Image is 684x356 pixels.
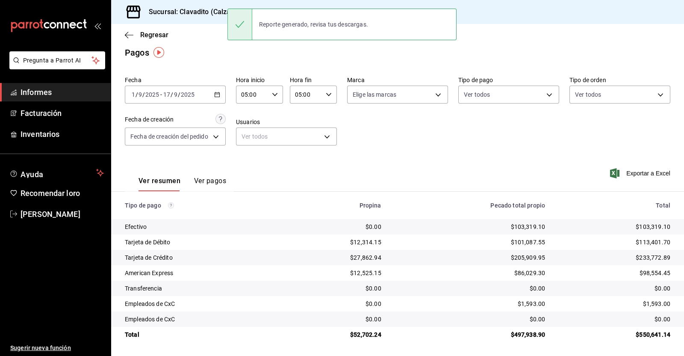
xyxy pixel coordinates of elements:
input: -- [174,91,178,98]
font: $52,702.24 [350,331,381,338]
font: Reporte generado, revisa tus descargas. [259,21,368,28]
svg: Los pagos realizados con Pay y otras terminales son montos brutos. [168,202,174,208]
font: $0.00 [530,316,545,323]
font: Tipo de pago [458,77,493,83]
font: Pecado total propio [490,202,545,209]
font: Fecha de creación [125,116,174,123]
font: Ver todos [575,91,601,98]
font: Ver resumen [139,177,180,185]
font: $497,938.90 [511,331,545,338]
font: Fecha [125,77,142,83]
font: Tarjeta de Crédito [125,254,173,261]
font: Total [656,202,670,209]
font: $101,087.55 [511,239,545,246]
button: Exportar a Excel [612,168,670,178]
font: Efectivo [125,223,147,230]
font: Hora inicio [236,77,265,83]
font: $1,593.00 [518,300,545,307]
font: $103,319.10 [636,223,670,230]
font: $98,554.45 [640,270,671,276]
font: Inventarios [21,130,59,139]
input: ---- [180,91,195,98]
font: Total [125,331,139,338]
font: $12,525.15 [350,270,381,276]
font: $0.00 [530,285,545,292]
font: - [160,91,162,98]
font: Empleados de CxC [125,316,175,323]
button: abrir_cajón_menú [94,22,101,29]
font: $113,401.70 [636,239,670,246]
font: $0.00 [366,316,381,323]
font: Facturación [21,109,62,118]
a: Pregunta a Parrot AI [6,62,105,71]
font: Pagos [125,47,149,58]
font: Transferencia [125,285,162,292]
font: $0.00 [366,300,381,307]
font: / [136,91,138,98]
button: Pregunta a Parrot AI [9,51,105,69]
font: $86,029.30 [514,270,545,276]
img: Marcador de información sobre herramientas [153,47,164,58]
font: Tipo de orden [569,77,606,83]
font: Ver todos [242,133,268,140]
font: $12,314.15 [350,239,381,246]
font: $205,909.95 [511,254,545,261]
input: -- [138,91,142,98]
font: Ayuda [21,170,44,179]
font: Usuarios [236,119,260,125]
font: Propina [360,202,381,209]
font: Elige las marcas [353,91,396,98]
font: $103,319.10 [511,223,545,230]
font: $0.00 [366,285,381,292]
font: Ver pagos [194,177,226,185]
div: pestañas de navegación [139,176,226,191]
font: / [178,91,180,98]
font: American Express [125,270,173,276]
font: Tipo de pago [125,202,161,209]
font: $0.00 [655,316,670,323]
font: $1,593.00 [643,300,670,307]
font: Regresar [140,31,168,39]
input: ---- [145,91,159,98]
font: Exportar a Excel [626,170,670,177]
font: $0.00 [655,285,670,292]
font: Marca [347,77,365,83]
font: [PERSON_NAME] [21,210,80,219]
font: Recomendar loro [21,189,80,198]
font: Sugerir nueva función [10,344,71,351]
font: Informes [21,88,52,97]
font: $550,641.14 [636,331,670,338]
font: Fecha de creación del pedido [130,133,208,140]
font: $0.00 [366,223,381,230]
font: Hora fin [290,77,312,83]
font: Ver todos [464,91,490,98]
input: -- [163,91,171,98]
font: Empleados de CxC [125,300,175,307]
button: Regresar [125,31,168,39]
font: Tarjeta de Débito [125,239,171,246]
font: Pregunta a Parrot AI [23,57,81,64]
font: $233,772.89 [636,254,670,261]
input: -- [131,91,136,98]
font: / [171,91,173,98]
font: / [142,91,145,98]
font: Sucursal: Clavadito (Calzada) [149,8,241,16]
font: $27,862.94 [350,254,381,261]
